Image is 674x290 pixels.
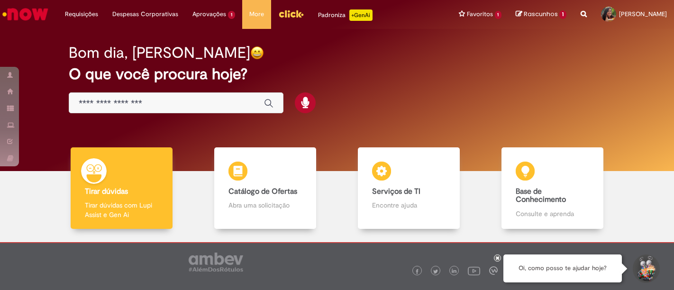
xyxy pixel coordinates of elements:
b: Serviços de TI [372,187,420,196]
b: Base de Conhecimento [516,187,566,205]
b: Catálogo de Ofertas [228,187,297,196]
a: Catálogo de Ofertas Abra uma solicitação [193,147,337,229]
img: logo_footer_linkedin.png [452,269,456,274]
a: Serviços de TI Encontre ajuda [337,147,481,229]
img: logo_footer_ambev_rotulo_gray.png [189,253,243,272]
span: 1 [495,11,502,19]
div: Padroniza [318,9,373,21]
p: Tirar dúvidas com Lupi Assist e Gen Ai [85,200,158,219]
a: Tirar dúvidas Tirar dúvidas com Lupi Assist e Gen Ai [50,147,193,229]
span: Rascunhos [524,9,558,18]
img: logo_footer_twitter.png [433,269,438,274]
p: Encontre ajuda [372,200,445,210]
span: Favoritos [467,9,493,19]
img: logo_footer_youtube.png [468,264,480,277]
img: click_logo_yellow_360x200.png [278,7,304,21]
p: Consulte e aprenda [516,209,589,218]
span: 1 [559,10,566,19]
img: logo_footer_workplace.png [489,266,498,275]
span: More [249,9,264,19]
span: [PERSON_NAME] [619,10,667,18]
p: Abra uma solicitação [228,200,301,210]
span: Requisições [65,9,98,19]
button: Iniciar Conversa de Suporte [631,254,660,283]
img: ServiceNow [1,5,50,24]
span: 1 [228,11,235,19]
div: Oi, como posso te ajudar hoje? [503,254,622,282]
img: happy-face.png [250,46,264,60]
span: Aprovações [192,9,226,19]
h2: Bom dia, [PERSON_NAME] [69,45,250,61]
a: Rascunhos [516,10,566,19]
a: Base de Conhecimento Consulte e aprenda [481,147,624,229]
span: Despesas Corporativas [112,9,178,19]
img: logo_footer_facebook.png [415,269,419,274]
b: Tirar dúvidas [85,187,128,196]
p: +GenAi [349,9,373,21]
h2: O que você procura hoje? [69,66,605,82]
